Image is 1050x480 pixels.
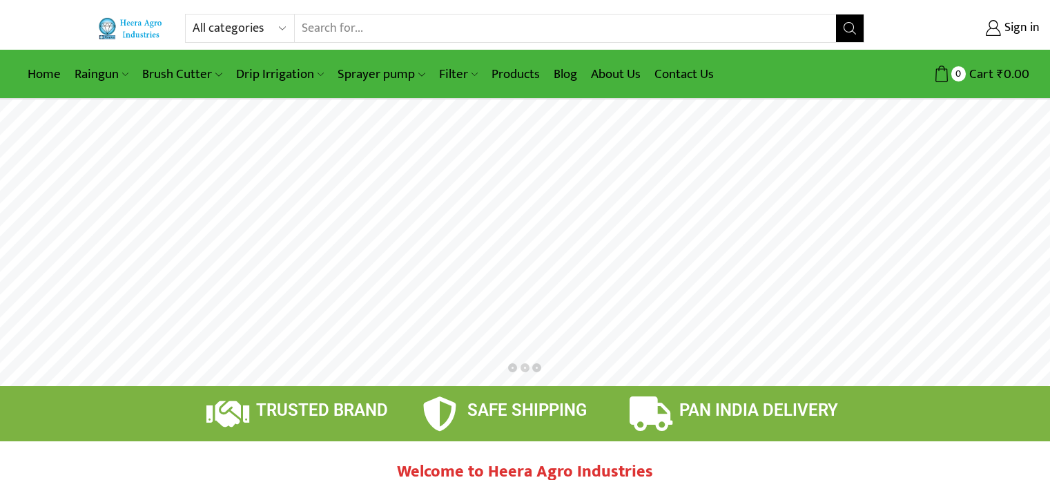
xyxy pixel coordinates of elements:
[467,401,587,420] span: SAFE SHIPPING
[135,58,229,90] a: Brush Cutter
[836,15,864,42] button: Search button
[679,401,838,420] span: PAN INDIA DELIVERY
[432,58,485,90] a: Filter
[1001,19,1040,37] span: Sign in
[229,58,331,90] a: Drip Irrigation
[648,58,721,90] a: Contact Us
[997,64,1029,85] bdi: 0.00
[951,66,966,81] span: 0
[584,58,648,90] a: About Us
[485,58,547,90] a: Products
[68,58,135,90] a: Raingun
[547,58,584,90] a: Blog
[885,16,1040,41] a: Sign in
[331,58,431,90] a: Sprayer pump
[878,61,1029,87] a: 0 Cart ₹0.00
[966,65,993,84] span: Cart
[997,64,1004,85] span: ₹
[256,401,388,420] span: TRUSTED BRAND
[295,15,837,42] input: Search for...
[21,58,68,90] a: Home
